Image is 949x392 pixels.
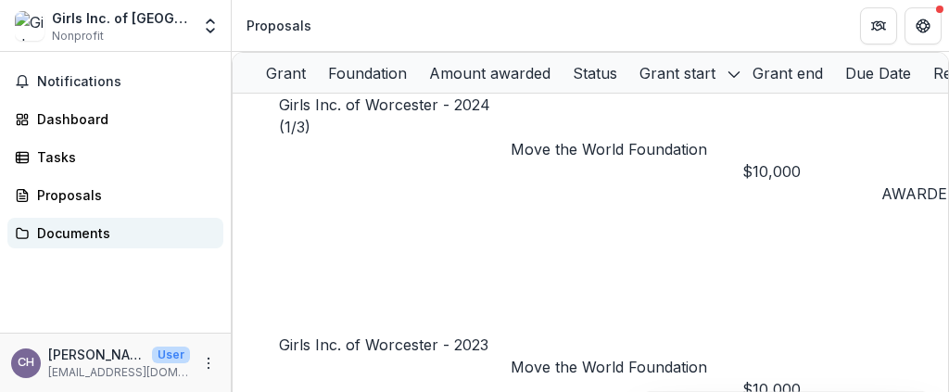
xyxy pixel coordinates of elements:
p: [PERSON_NAME] [48,345,145,364]
div: Proposals [247,16,311,35]
div: Due Date [834,62,922,84]
div: Grant start [628,53,741,93]
div: Grant [255,53,317,93]
nav: breadcrumb [239,12,319,39]
a: Dashboard [7,104,223,134]
svg: sorted descending [727,67,741,82]
a: Tasks [7,142,223,172]
div: Amount awarded [418,62,562,84]
div: Status [562,62,628,84]
p: Move the World Foundation [511,138,742,160]
div: Tasks [37,147,209,167]
a: Girls Inc. of Worcester - 2023 [279,335,488,354]
button: Get Help [905,7,942,44]
div: Due Date [834,53,922,93]
div: Grant end [741,53,834,93]
img: Girls Inc. of Worcester [15,11,44,41]
a: Documents [7,218,223,248]
div: Documents [37,223,209,243]
div: Status [562,53,628,93]
div: Grant end [741,62,834,84]
p: Move the World Foundation [511,356,742,378]
div: Grant [255,62,317,84]
div: Dashboard [37,109,209,129]
span: Nonprofit [52,28,104,44]
p: User [152,347,190,363]
div: Girls Inc. of [GEOGRAPHIC_DATA] [52,8,190,28]
a: Proposals [7,180,223,210]
div: Connie Hundt [18,357,34,369]
div: Grant start [628,62,727,84]
div: Foundation [317,53,418,93]
a: Girls Inc. of Worcester - 2024 (1/3) [279,95,490,136]
button: More [197,352,220,374]
div: $10,000 [742,160,881,183]
div: Proposals [37,185,209,205]
button: Open entity switcher [197,7,223,44]
button: Notifications [7,67,223,96]
div: Foundation [317,62,418,84]
button: Partners [860,7,897,44]
div: Amount awarded [418,53,562,93]
p: [EMAIL_ADDRESS][DOMAIN_NAME] [48,364,190,381]
span: Notifications [37,74,216,90]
